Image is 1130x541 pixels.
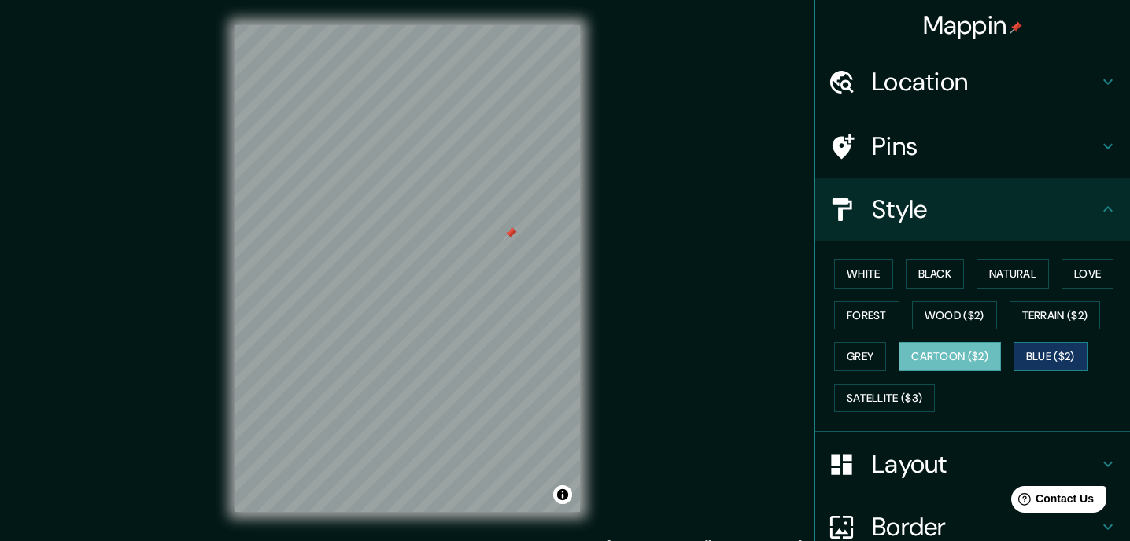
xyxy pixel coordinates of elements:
button: Toggle attribution [553,485,572,504]
h4: Pins [872,131,1099,162]
button: Terrain ($2) [1010,301,1101,330]
h4: Layout [872,448,1099,480]
button: Forest [834,301,899,330]
iframe: Help widget launcher [990,480,1113,524]
button: Love [1062,259,1113,289]
button: Cartoon ($2) [899,342,1001,371]
button: Satellite ($3) [834,384,935,413]
button: Wood ($2) [912,301,997,330]
div: Pins [815,115,1130,178]
button: Blue ($2) [1014,342,1088,371]
button: Black [906,259,965,289]
canvas: Map [235,25,580,512]
button: White [834,259,893,289]
button: Natural [977,259,1049,289]
h4: Mappin [923,9,1023,41]
div: Layout [815,432,1130,495]
img: pin-icon.png [1010,21,1022,34]
div: Style [815,178,1130,241]
h4: Style [872,193,1099,225]
h4: Location [872,66,1099,98]
button: Grey [834,342,886,371]
div: Location [815,50,1130,113]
